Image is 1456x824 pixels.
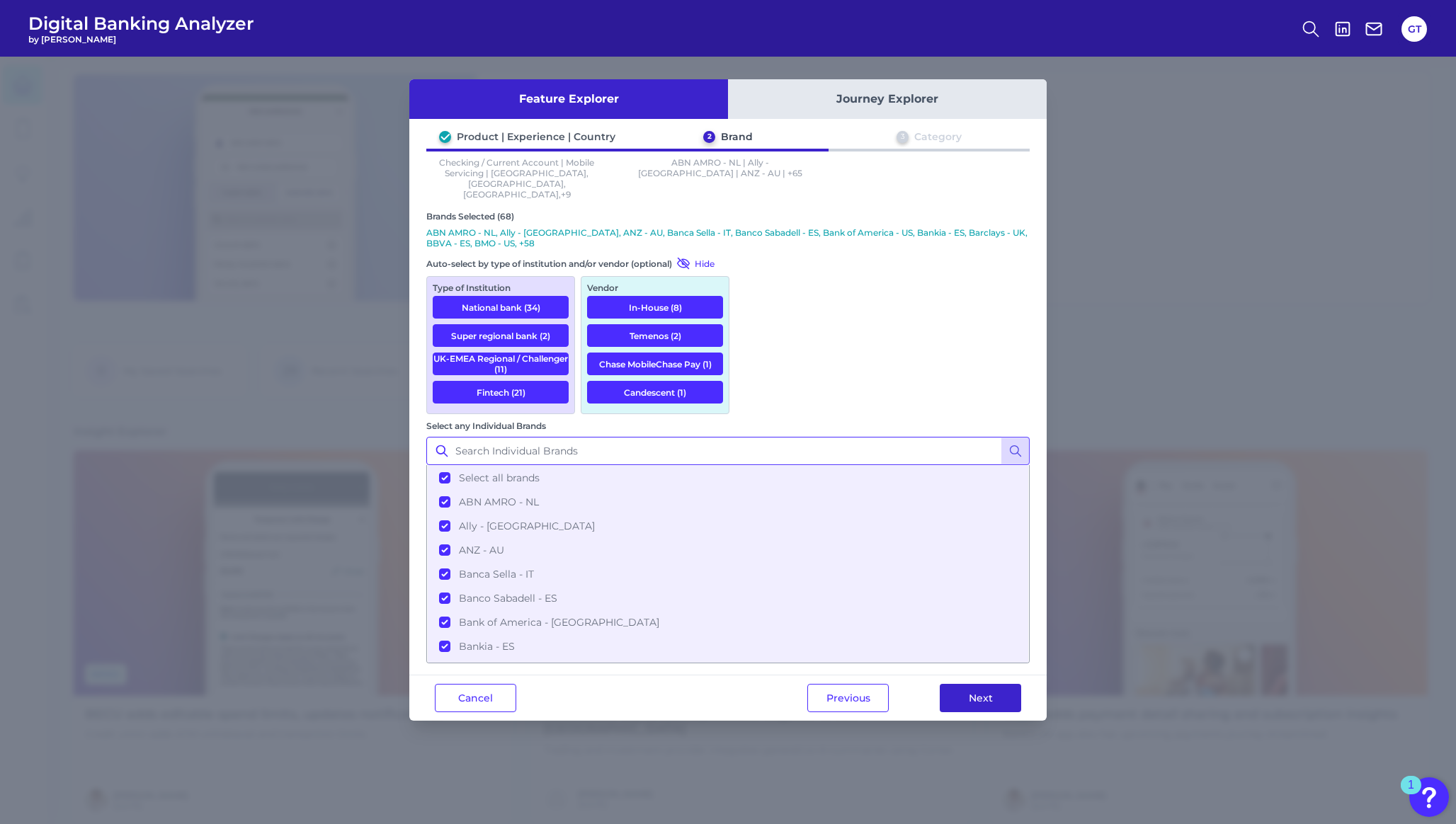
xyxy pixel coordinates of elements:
[459,544,504,556] span: ANZ - AU
[428,562,1028,586] button: Banca Sella - IT
[426,227,1030,248] p: ABN AMRO - NL, Ally - [GEOGRAPHIC_DATA], ANZ - AU, Banca Sella - IT, Banco Sabadell - ES, Bank of...
[433,381,569,404] button: Fintech (21)
[672,256,715,270] button: Hide
[1408,785,1414,803] div: 1
[703,131,715,143] div: 2
[435,684,516,712] button: Cancel
[457,130,615,143] div: Product | Experience | Country
[459,496,539,508] span: ABN AMRO - NL
[428,586,1028,610] button: Banco Sabadell - ES
[426,256,729,270] div: Auto-select by type of institution and/or vendor (optional)
[428,538,1028,562] button: ANZ - AU
[426,437,1030,465] input: Search Individual Brands
[426,211,1030,222] div: Brands Selected (68)
[428,634,1028,658] button: Bankia - ES
[459,640,515,653] span: Bankia - ES
[587,381,723,404] button: Candescent (1)
[459,471,540,484] span: Select all brands
[426,157,608,200] p: Checking / Current Account | Mobile Servicing | [GEOGRAPHIC_DATA],[GEOGRAPHIC_DATA],[GEOGRAPHIC_D...
[428,658,1028,682] button: Barclays - [GEOGRAPHIC_DATA]
[728,79,1047,119] button: Journey Explorer
[630,157,812,200] p: ABN AMRO - NL | Ally - [GEOGRAPHIC_DATA] | ANZ - AU | +65
[433,353,569,375] button: UK-EMEA Regional / Challenger (11)
[28,34,254,45] span: by [PERSON_NAME]
[428,490,1028,514] button: ABN AMRO - NL
[433,324,569,347] button: Super regional bank (2)
[428,466,1028,490] button: Select all brands
[587,282,723,293] div: Vendor
[587,353,723,375] button: Chase MobileChase Pay (1)
[433,282,569,293] div: Type of Institution
[409,79,728,119] button: Feature Explorer
[587,324,723,347] button: Temenos (2)
[459,568,534,580] span: Banca Sella - IT
[897,131,909,143] div: 3
[807,684,889,712] button: Previous
[428,514,1028,538] button: Ally - [GEOGRAPHIC_DATA]
[1409,777,1449,817] button: Open Resource Center, 1 new notification
[914,130,962,143] div: Category
[1401,16,1427,42] button: GT
[428,610,1028,634] button: Bank of America - [GEOGRAPHIC_DATA]
[28,13,254,34] span: Digital Banking Analyzer
[721,130,753,143] div: Brand
[433,296,569,319] button: National bank (34)
[426,420,546,431] label: Select any Individual Brands
[459,616,659,629] span: Bank of America - [GEOGRAPHIC_DATA]
[940,684,1021,712] button: Next
[459,592,557,605] span: Banco Sabadell - ES
[459,520,595,532] span: Ally - [GEOGRAPHIC_DATA]
[587,296,723,319] button: In-House (8)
